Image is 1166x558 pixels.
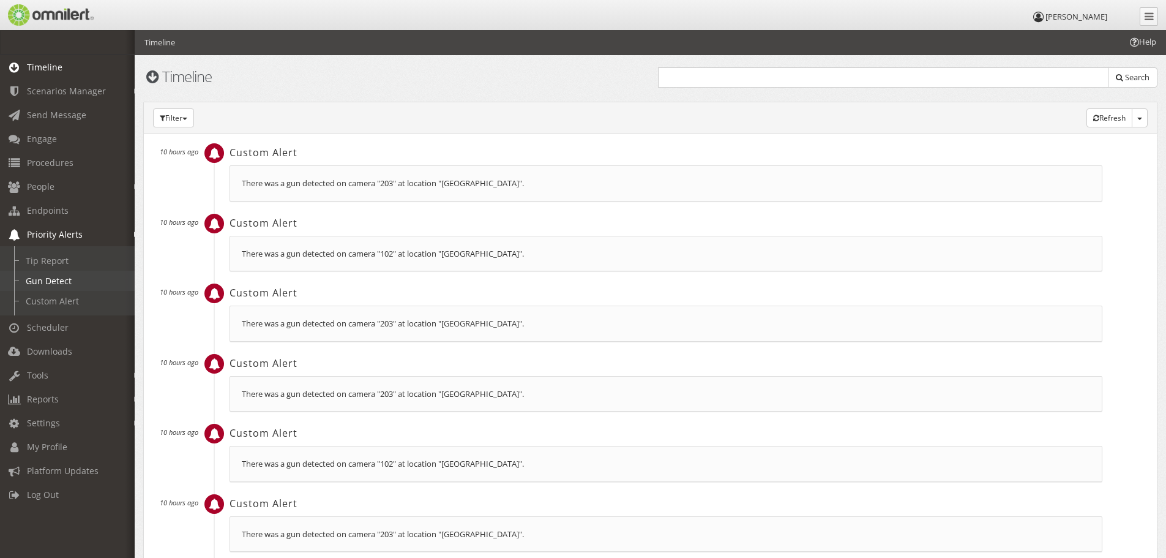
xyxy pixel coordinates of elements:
span: Endpoints [27,205,69,216]
span: Tools [27,369,48,381]
span: Search [1125,72,1149,83]
div: There was a gun detected on camera "203" at location "[GEOGRAPHIC_DATA]". [242,529,1090,540]
span: [PERSON_NAME] [1045,11,1107,22]
small: 10 hours ago [160,147,198,156]
button: Filter [153,108,194,127]
div: There was a gun detected on camera "102" at location "[GEOGRAPHIC_DATA]". [242,248,1090,260]
span: Settings [27,417,60,429]
small: 10 hours ago [160,428,198,437]
img: Omnilert [6,4,94,26]
span: Help [28,9,53,20]
span: Timeline [27,61,62,73]
span: Log Out [27,489,59,500]
span: Priority Alerts [27,228,83,240]
h2: Custom Alert [230,216,1102,230]
span: Engage [27,133,57,145]
h2: Custom Alert [230,426,1102,440]
small: 10 hours ago [160,217,198,227]
span: Platform Updates [27,465,99,477]
h2: Custom Alert [230,146,1102,159]
span: Downloads [27,345,72,357]
small: 10 hours ago [160,287,198,296]
button: Refresh [1086,108,1132,127]
div: There was a gun detected on camera "203" at location "[GEOGRAPHIC_DATA]". [242,388,1090,400]
a: Collapse Menu [1140,7,1158,26]
span: People [27,181,54,192]
h2: Custom Alert [230,497,1102,510]
span: Procedures [27,157,73,168]
span: Send Message [27,109,86,121]
small: 10 hours ago [160,498,198,507]
button: Search [1108,67,1157,88]
div: There was a gun detected on camera "102" at location "[GEOGRAPHIC_DATA]". [242,458,1090,470]
span: My Profile [27,441,67,453]
span: Scheduler [27,322,69,333]
small: 10 hours ago [160,358,198,367]
div: There was a gun detected on camera "203" at location "[GEOGRAPHIC_DATA]". [242,318,1090,330]
span: Reports [27,393,59,405]
div: There was a gun detected on camera "203" at location "[GEOGRAPHIC_DATA]". [242,178,1090,189]
h1: Timeline [143,69,643,85]
span: Scenarios Manager [27,85,106,97]
span: Help [1128,36,1156,48]
li: Timeline [144,37,175,48]
h2: Custom Alert [230,356,1102,370]
h2: Custom Alert [230,286,1102,300]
